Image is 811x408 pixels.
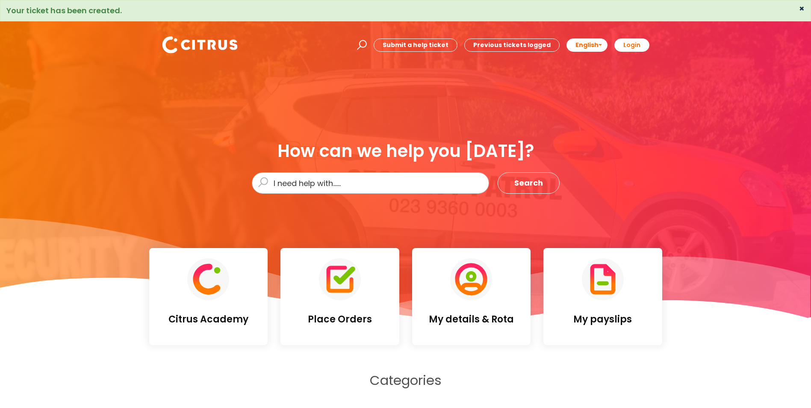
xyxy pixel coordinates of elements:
[419,314,524,325] h4: My details & Rota
[149,373,662,388] h2: Categories
[149,248,268,345] a: Citrus Academy
[280,248,399,345] a: Place Orders
[623,41,640,49] b: Login
[575,41,599,49] span: English
[514,176,543,190] span: Search
[614,38,649,52] a: Login
[464,38,560,52] a: Previous tickets logged
[374,38,457,52] a: Submit a help ticket
[550,314,655,325] h4: My payslips
[799,5,805,12] button: ×
[156,314,261,325] h4: Citrus Academy
[252,172,489,194] input: I need help with......
[543,248,662,345] a: My payslips
[287,314,392,325] h4: Place Orders
[498,172,560,194] button: Search
[252,142,560,160] div: How can we help you [DATE]?
[412,248,531,345] a: My details & Rota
